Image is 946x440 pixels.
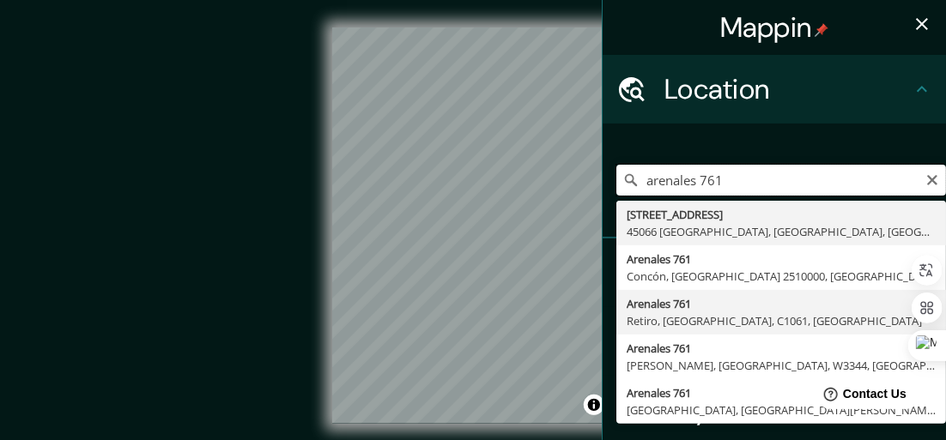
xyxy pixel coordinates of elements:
[627,384,936,401] div: Arenales 761
[603,55,946,124] div: Location
[664,72,912,106] h4: Location
[925,171,939,187] button: Clear
[627,312,936,329] div: Retiro, [GEOGRAPHIC_DATA], C1061, [GEOGRAPHIC_DATA]
[616,165,946,196] input: Pick your city or area
[603,238,946,307] div: Pins
[720,10,829,45] h4: Mappin
[664,393,912,427] h4: Layout
[584,395,604,415] button: Toggle attribution
[627,206,936,223] div: [STREET_ADDRESS]
[627,340,936,357] div: Arenales 761
[627,401,936,419] div: [GEOGRAPHIC_DATA], [GEOGRAPHIC_DATA][PERSON_NAME], P3600, [GEOGRAPHIC_DATA]
[627,223,936,240] div: 45066 [GEOGRAPHIC_DATA], [GEOGRAPHIC_DATA], [GEOGRAPHIC_DATA]
[332,27,613,424] canvas: Map
[627,268,936,285] div: Concón, [GEOGRAPHIC_DATA] 2510000, [GEOGRAPHIC_DATA]
[815,23,828,37] img: pin-icon.png
[627,295,936,312] div: Arenales 761
[627,250,936,268] div: Arenales 761
[627,357,936,374] div: [PERSON_NAME], [GEOGRAPHIC_DATA], W3344, [GEOGRAPHIC_DATA]
[793,373,927,421] iframe: Help widget launcher
[603,307,946,376] div: Style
